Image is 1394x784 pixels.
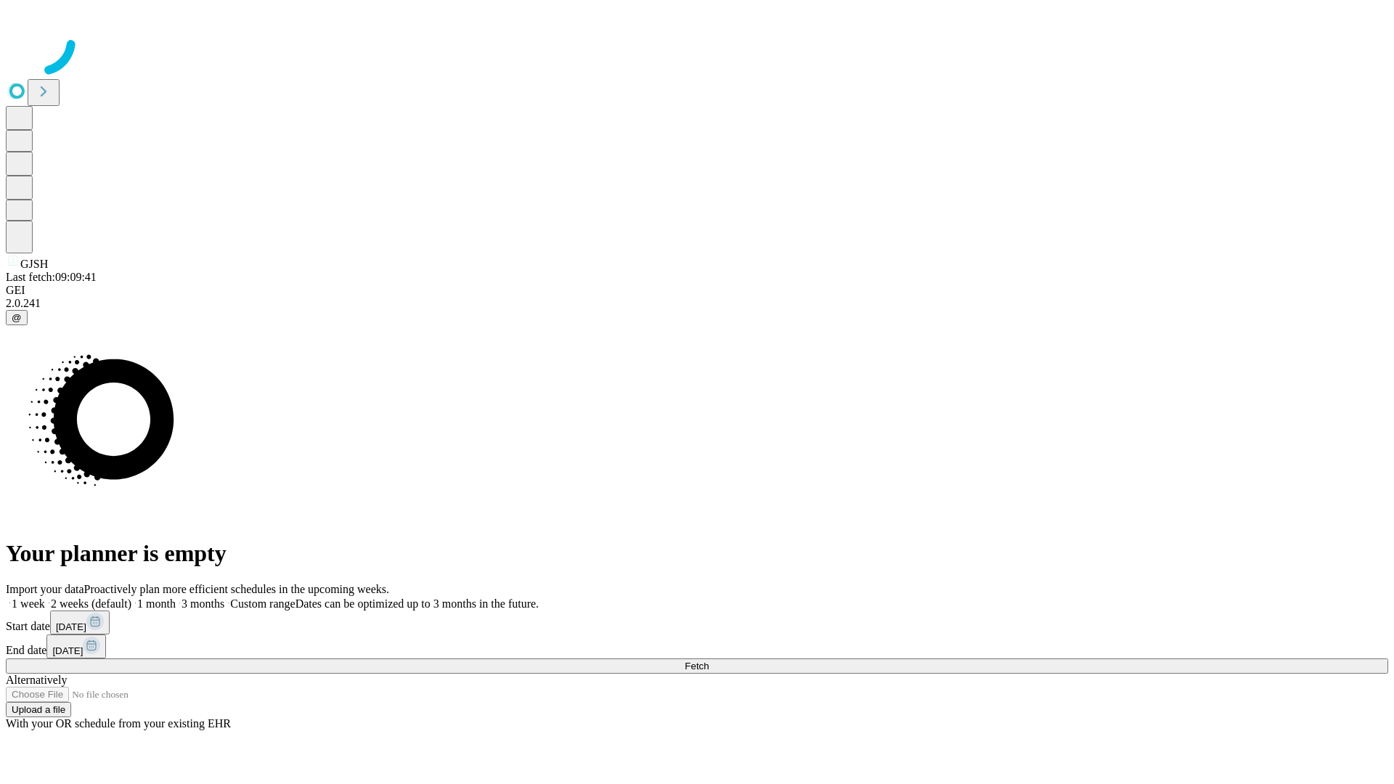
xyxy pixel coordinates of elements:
[6,611,1388,634] div: Start date
[295,597,539,610] span: Dates can be optimized up to 3 months in the future.
[230,597,295,610] span: Custom range
[12,597,45,610] span: 1 week
[51,597,131,610] span: 2 weeks (default)
[6,583,84,595] span: Import your data
[6,284,1388,297] div: GEI
[6,717,231,730] span: With your OR schedule from your existing EHR
[137,597,176,610] span: 1 month
[12,312,22,323] span: @
[50,611,110,634] button: [DATE]
[6,702,71,717] button: Upload a file
[46,634,106,658] button: [DATE]
[6,634,1388,658] div: End date
[20,258,48,270] span: GJSH
[52,645,83,656] span: [DATE]
[6,674,67,686] span: Alternatively
[685,661,709,671] span: Fetch
[6,310,28,325] button: @
[182,597,224,610] span: 3 months
[6,271,97,283] span: Last fetch: 09:09:41
[84,583,389,595] span: Proactively plan more efficient schedules in the upcoming weeks.
[6,540,1388,567] h1: Your planner is empty
[6,658,1388,674] button: Fetch
[56,621,86,632] span: [DATE]
[6,297,1388,310] div: 2.0.241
